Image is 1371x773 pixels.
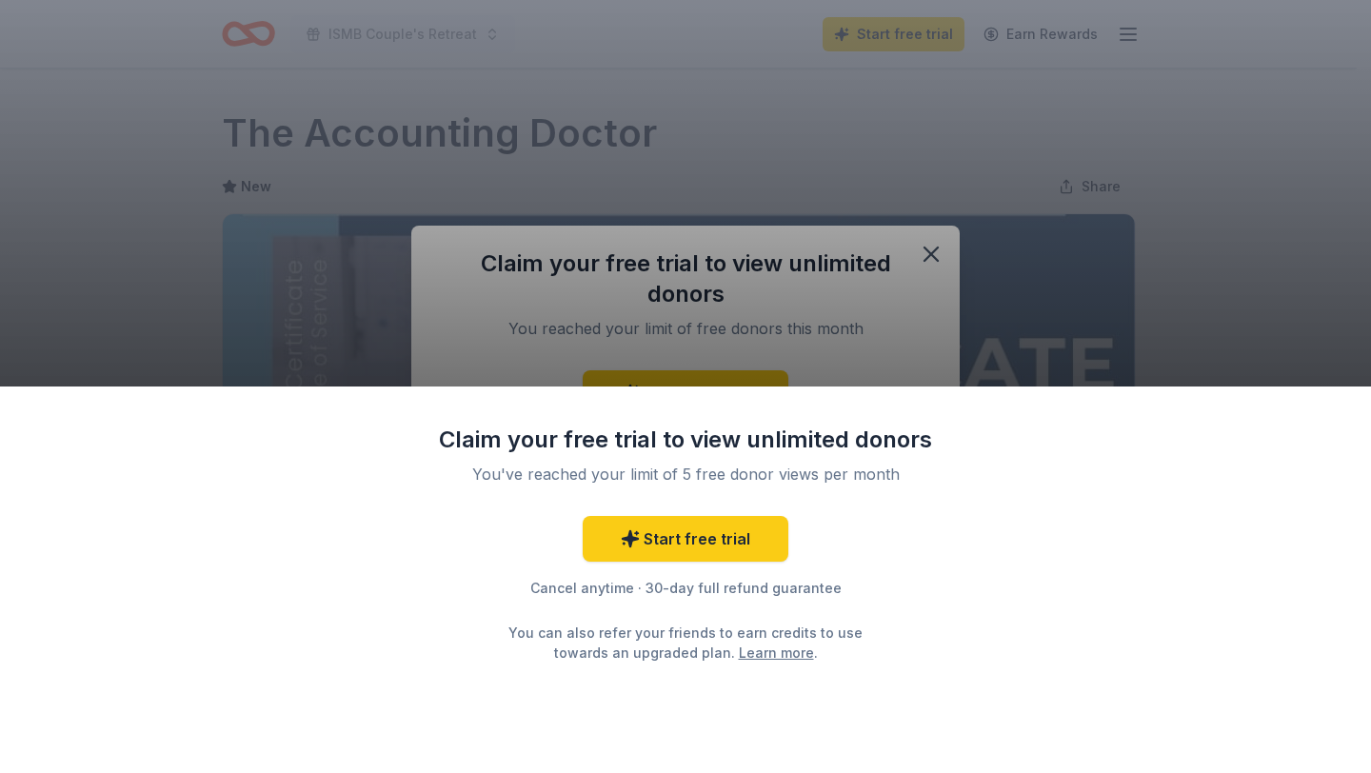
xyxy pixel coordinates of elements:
[438,577,933,600] div: Cancel anytime · 30-day full refund guarantee
[491,623,880,663] div: You can also refer your friends to earn credits to use towards an upgraded plan. .
[438,425,933,455] div: Claim your free trial to view unlimited donors
[739,643,814,663] a: Learn more
[583,516,788,562] a: Start free trial
[461,463,910,486] div: You've reached your limit of 5 free donor views per month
